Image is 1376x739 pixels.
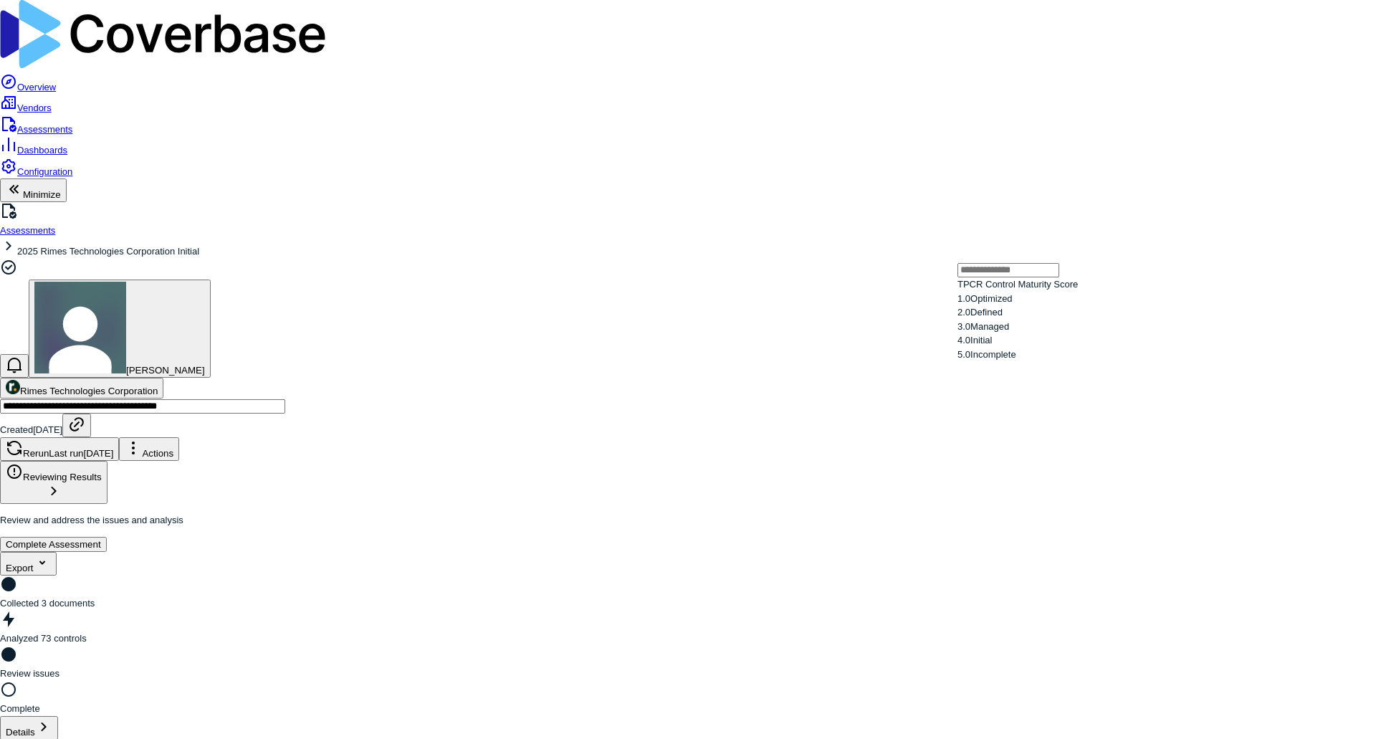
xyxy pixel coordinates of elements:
[957,277,1078,292] div: TPCR Control Maturity Score
[957,292,1078,306] div: 1.0
[970,349,1016,360] span: Incomplete
[957,305,1078,320] div: 2.0
[970,321,1009,332] span: Managed
[957,333,1078,348] div: 4.0
[970,293,1013,304] span: Optimized
[957,277,1078,361] div: Suggestions
[970,335,992,345] span: Initial
[957,348,1078,362] div: 5.0
[957,320,1078,334] div: 3.0
[970,307,1003,318] span: Defined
